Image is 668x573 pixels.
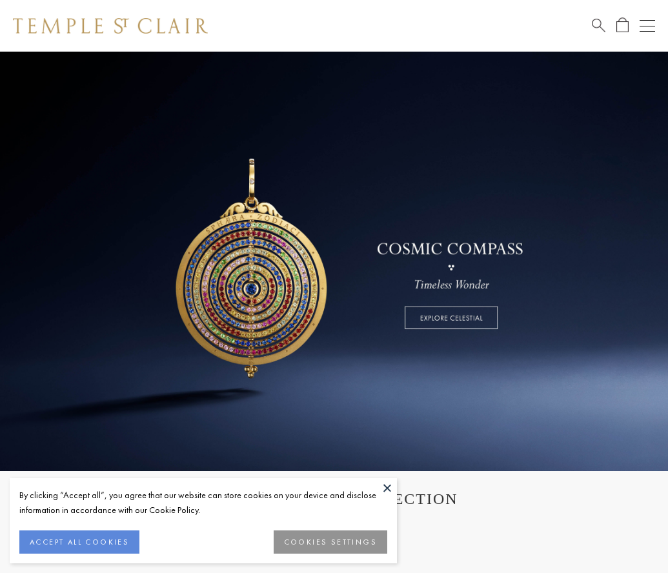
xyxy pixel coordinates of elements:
a: Search [592,17,605,34]
button: ACCEPT ALL COOKIES [19,530,139,554]
a: Open Shopping Bag [616,17,629,34]
button: Open navigation [640,18,655,34]
div: By clicking “Accept all”, you agree that our website can store cookies on your device and disclos... [19,488,387,518]
img: Temple St. Clair [13,18,208,34]
button: COOKIES SETTINGS [274,530,387,554]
